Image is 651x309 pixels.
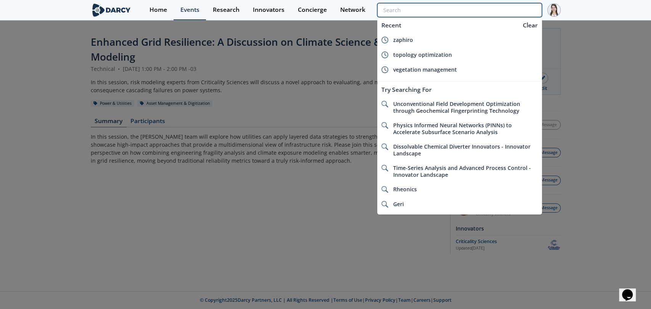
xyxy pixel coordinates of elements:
div: Research [213,7,240,13]
img: icon [381,186,388,193]
span: Unconventional Field Development Optimization through Geochemical Fingerprinting Technology [393,100,520,114]
img: logo-wide.svg [91,3,132,17]
div: Concierge [298,7,327,13]
iframe: chat widget [619,279,643,301]
img: icon [381,37,388,43]
span: zaphiro [393,36,413,43]
img: icon [381,122,388,129]
img: icon [381,165,388,171]
input: Advanced Search [377,3,542,17]
span: Geri [393,200,403,208]
div: Recent [377,18,519,32]
div: Innovators [253,7,285,13]
span: topology optimization [393,51,452,58]
div: Events [180,7,199,13]
img: icon [381,143,388,150]
span: Rheonics [393,186,416,193]
img: icon [381,101,388,107]
img: Profile [547,3,561,17]
img: icon [381,201,388,208]
img: icon [381,51,388,58]
img: icon [381,66,388,73]
div: Try Searching For [377,83,542,97]
span: vegetation management [393,66,457,73]
div: Network [340,7,365,13]
div: Clear [520,21,540,30]
span: Physics Informed Neural Networks (PINNs) to Accelerate Subsurface Scenario Analysis [393,122,511,136]
span: Dissolvable Chemical Diverter Innovators - Innovator Landscape [393,143,530,157]
span: Time-Series Analysis and Advanced Process Control - Innovator Landscape [393,164,530,178]
div: Home [149,7,167,13]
